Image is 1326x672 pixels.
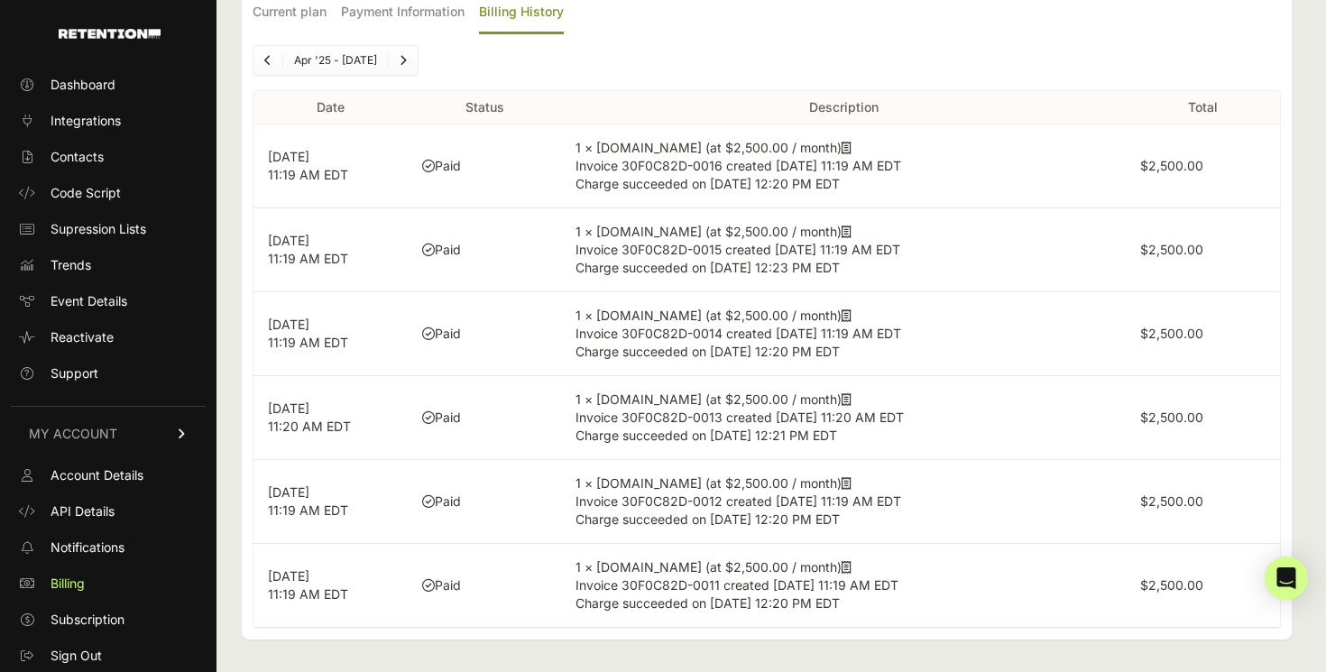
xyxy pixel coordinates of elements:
[576,428,837,443] span: Charge succeeded on [DATE] 12:21 PM EDT
[268,400,393,436] p: [DATE] 11:20 AM EDT
[561,544,1126,628] td: 1 × [DOMAIN_NAME] (at $2,500.00 / month)
[268,483,393,520] p: [DATE] 11:19 AM EDT
[576,595,840,611] span: Charge succeeded on [DATE] 12:20 PM EDT
[561,91,1126,124] th: Description
[268,316,393,352] p: [DATE] 11:19 AM EDT
[576,344,840,359] span: Charge succeeded on [DATE] 12:20 PM EDT
[51,256,91,274] span: Trends
[1140,158,1203,173] label: $2,500.00
[11,461,206,490] a: Account Details
[51,502,115,520] span: API Details
[576,410,904,425] span: Invoice 30F0C82D-0013 created [DATE] 11:20 AM EDT
[11,179,206,207] a: Code Script
[268,148,393,184] p: [DATE] 11:19 AM EDT
[11,406,206,461] a: MY ACCOUNT
[11,215,206,244] a: Supression Lists
[51,466,143,484] span: Account Details
[576,326,901,341] span: Invoice 30F0C82D-0014 created [DATE] 11:19 AM EDT
[51,220,146,238] span: Supression Lists
[576,493,901,509] span: Invoice 30F0C82D-0012 created [DATE] 11:19 AM EDT
[408,124,562,208] td: Paid
[11,323,206,352] a: Reactivate
[253,46,282,75] a: Previous
[51,539,124,557] span: Notifications
[561,376,1126,460] td: 1 × [DOMAIN_NAME] (at $2,500.00 / month)
[389,46,418,75] a: Next
[408,91,562,124] th: Status
[51,647,102,665] span: Sign Out
[408,208,562,292] td: Paid
[576,242,900,257] span: Invoice 30F0C82D-0015 created [DATE] 11:19 AM EDT
[253,91,408,124] th: Date
[11,70,206,99] a: Dashboard
[11,359,206,388] a: Support
[11,287,206,316] a: Event Details
[51,364,98,382] span: Support
[576,158,901,173] span: Invoice 30F0C82D-0016 created [DATE] 11:19 AM EDT
[268,232,393,268] p: [DATE] 11:19 AM EDT
[576,577,898,593] span: Invoice 30F0C82D-0011 created [DATE] 11:19 AM EDT
[51,184,121,202] span: Code Script
[11,143,206,171] a: Contacts
[51,328,114,346] span: Reactivate
[11,251,206,280] a: Trends
[51,76,115,94] span: Dashboard
[576,176,840,191] span: Charge succeeded on [DATE] 12:20 PM EDT
[11,641,206,670] a: Sign Out
[1126,91,1280,124] th: Total
[1140,410,1203,425] label: $2,500.00
[576,260,840,275] span: Charge succeeded on [DATE] 12:23 PM EDT
[576,511,840,527] span: Charge succeeded on [DATE] 12:20 PM EDT
[561,292,1126,376] td: 1 × [DOMAIN_NAME] (at $2,500.00 / month)
[1140,577,1203,593] label: $2,500.00
[59,29,161,39] img: Retention.com
[561,124,1126,208] td: 1 × [DOMAIN_NAME] (at $2,500.00 / month)
[282,53,388,68] li: Apr '25 - [DATE]
[11,106,206,135] a: Integrations
[1265,557,1308,600] div: Open Intercom Messenger
[1140,242,1203,257] label: $2,500.00
[561,460,1126,544] td: 1 × [DOMAIN_NAME] (at $2,500.00 / month)
[1140,326,1203,341] label: $2,500.00
[561,208,1126,292] td: 1 × [DOMAIN_NAME] (at $2,500.00 / month)
[408,376,562,460] td: Paid
[408,544,562,628] td: Paid
[11,533,206,562] a: Notifications
[268,567,393,603] p: [DATE] 11:19 AM EDT
[51,148,104,166] span: Contacts
[29,425,117,443] span: MY ACCOUNT
[51,292,127,310] span: Event Details
[408,292,562,376] td: Paid
[51,112,121,130] span: Integrations
[51,611,124,629] span: Subscription
[51,575,85,593] span: Billing
[1140,493,1203,509] label: $2,500.00
[11,569,206,598] a: Billing
[11,605,206,634] a: Subscription
[408,460,562,544] td: Paid
[11,497,206,526] a: API Details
